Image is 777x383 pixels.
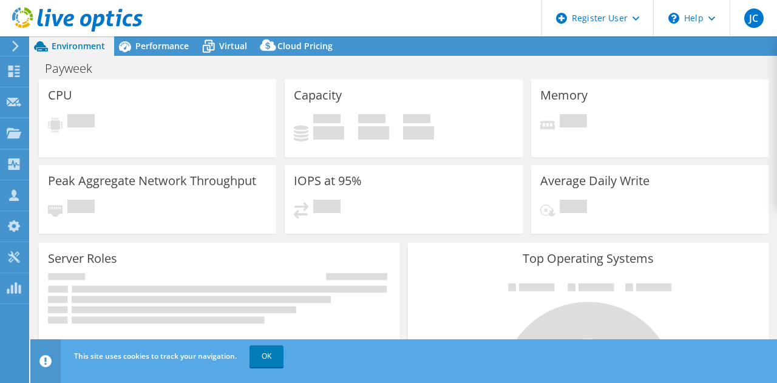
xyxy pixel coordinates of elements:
[277,40,333,52] span: Cloud Pricing
[540,89,588,102] h3: Memory
[294,89,342,102] h3: Capacity
[39,62,111,75] h1: Payweek
[74,351,237,361] span: This site uses cookies to track your navigation.
[313,126,344,140] h4: 0 GiB
[403,114,430,126] span: Total
[560,200,587,216] span: Pending
[135,40,189,52] span: Performance
[358,126,389,140] h4: 0 GiB
[540,174,650,188] h3: Average Daily Write
[48,89,72,102] h3: CPU
[67,200,95,216] span: Pending
[313,200,341,216] span: Pending
[294,174,362,188] h3: IOPS at 95%
[403,126,434,140] h4: 0 GiB
[560,114,587,130] span: Pending
[219,40,247,52] span: Virtual
[417,252,759,265] h3: Top Operating Systems
[744,8,764,28] span: JC
[668,13,679,24] svg: \n
[48,174,256,188] h3: Peak Aggregate Network Throughput
[52,40,105,52] span: Environment
[67,114,95,130] span: Pending
[249,345,283,367] a: OK
[358,114,385,126] span: Free
[313,114,341,126] span: Used
[48,252,117,265] h3: Server Roles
